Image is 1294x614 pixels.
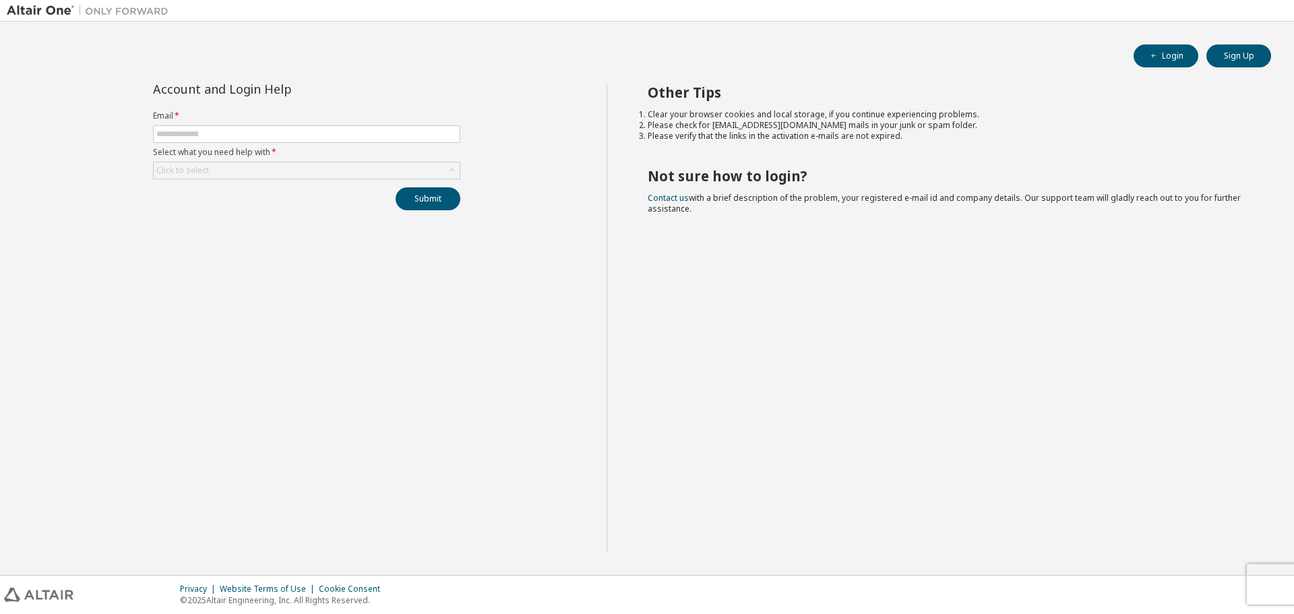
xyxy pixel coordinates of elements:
button: Login [1134,44,1198,67]
li: Please verify that the links in the activation e-mails are not expired. [648,131,1247,142]
img: altair_logo.svg [4,588,73,602]
a: Contact us [648,192,689,204]
div: Click to select [154,162,460,179]
div: Cookie Consent [319,584,388,594]
h2: Not sure how to login? [648,167,1247,185]
div: Click to select [156,165,209,176]
li: Clear your browser cookies and local storage, if you continue experiencing problems. [648,109,1247,120]
button: Submit [396,187,460,210]
label: Select what you need help with [153,147,460,158]
h2: Other Tips [648,84,1247,101]
label: Email [153,111,460,121]
p: © 2025 Altair Engineering, Inc. All Rights Reserved. [180,594,388,606]
div: Privacy [180,584,220,594]
img: Altair One [7,4,175,18]
span: with a brief description of the problem, your registered e-mail id and company details. Our suppo... [648,192,1241,214]
div: Account and Login Help [153,84,399,94]
button: Sign Up [1206,44,1271,67]
div: Website Terms of Use [220,584,319,594]
li: Please check for [EMAIL_ADDRESS][DOMAIN_NAME] mails in your junk or spam folder. [648,120,1247,131]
